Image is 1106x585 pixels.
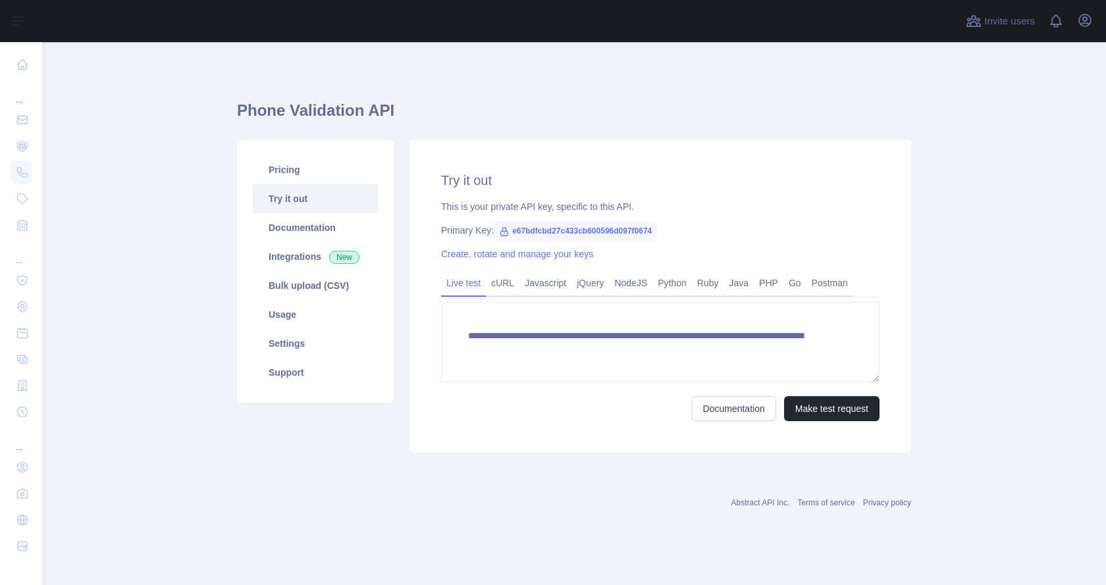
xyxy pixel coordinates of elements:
[731,498,790,507] a: Abstract API Inc.
[441,171,880,190] h2: Try it out
[253,300,378,329] a: Usage
[984,14,1035,29] span: Invite users
[754,272,783,293] a: PHP
[253,184,378,213] a: Try it out
[253,155,378,184] a: Pricing
[441,200,880,213] div: This is your private API key, specific to this API.
[609,272,652,293] a: NodeJS
[441,224,880,237] div: Primary Key:
[441,249,593,259] a: Create, rotate and manage your keys
[441,272,486,293] a: Live test
[784,396,880,421] button: Make test request
[253,358,378,387] a: Support
[253,329,378,358] a: Settings
[806,272,853,293] a: Postman
[863,498,911,507] a: Privacy policy
[11,79,32,105] div: ...
[692,396,776,421] a: Documentation
[963,11,1038,32] button: Invite users
[253,271,378,300] a: Bulk upload (CSV)
[783,272,806,293] a: Go
[494,221,657,241] span: e67bdfcbd27c433cb600596d097f0674
[253,213,378,242] a: Documentation
[692,272,724,293] a: Ruby
[253,242,378,271] a: Integrations New
[519,272,571,293] a: Javascript
[571,272,609,293] a: jQuery
[11,240,32,266] div: ...
[486,272,519,293] a: cURL
[329,251,359,264] span: New
[237,100,911,132] h1: Phone Validation API
[724,272,754,293] a: Java
[797,498,855,507] a: Terms of service
[652,272,692,293] a: Python
[11,426,32,453] div: ...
